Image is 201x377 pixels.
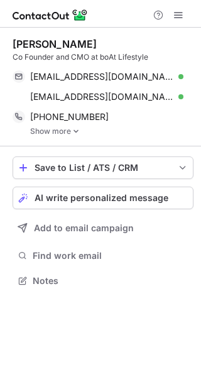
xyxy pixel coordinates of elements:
button: Notes [13,272,193,290]
span: [EMAIL_ADDRESS][DOMAIN_NAME] [30,71,174,82]
button: Find work email [13,247,193,265]
span: [PHONE_NUMBER] [30,111,109,123]
button: AI write personalized message [13,187,193,209]
img: ContactOut v5.3.10 [13,8,88,23]
img: - [72,127,80,136]
div: Save to List / ATS / CRM [35,163,171,173]
button: save-profile-one-click [13,156,193,179]
span: [EMAIL_ADDRESS][DOMAIN_NAME] [30,91,174,102]
div: Co Founder and CMO at boAt Lifestyle [13,52,193,63]
span: Find work email [33,250,188,261]
span: AI write personalized message [35,193,168,203]
button: Add to email campaign [13,217,193,239]
span: Notes [33,275,188,287]
div: [PERSON_NAME] [13,38,97,50]
span: Add to email campaign [34,223,134,233]
a: Show more [30,127,193,136]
